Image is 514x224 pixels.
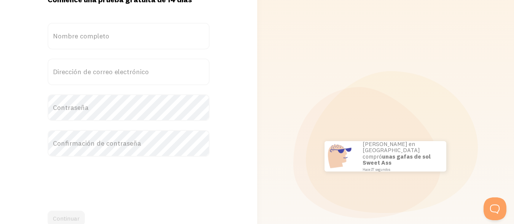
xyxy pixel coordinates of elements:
iframe: Help Scout Beacon - Open [484,197,506,220]
iframe: reCAPTCHA [48,166,163,195]
font: Nombre completo [53,32,109,40]
font: Contraseña [53,103,89,112]
font: [PERSON_NAME] en [GEOGRAPHIC_DATA] compró [363,140,420,160]
font: Confirmación de contraseña [53,139,141,148]
font: Dirección de correo electrónico [53,67,149,76]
